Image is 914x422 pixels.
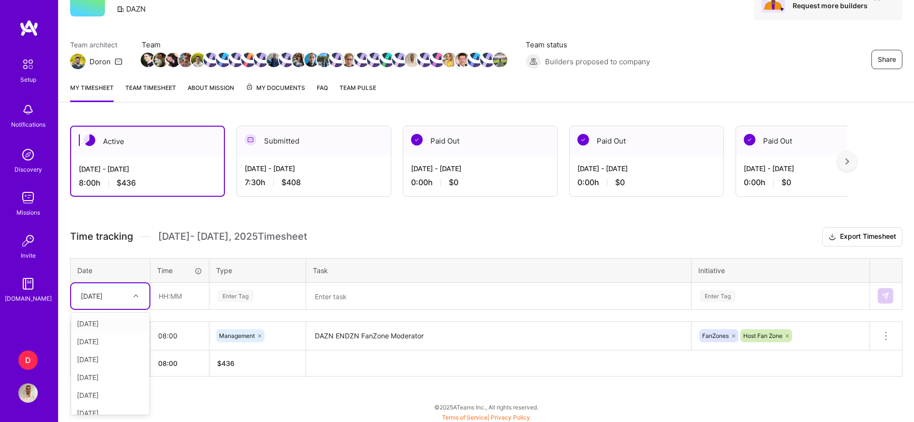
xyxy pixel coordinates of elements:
[16,207,40,218] div: Missions
[318,52,330,68] a: Team Member Avatar
[442,414,487,421] a: Terms of Service
[381,52,393,68] a: Team Member Avatar
[392,53,407,67] img: Team Member Avatar
[16,350,40,370] a: D
[151,283,208,309] input: HH:MM
[615,177,625,188] span: $0
[18,145,38,164] img: discovery
[293,52,305,68] a: Team Member Avatar
[229,53,243,67] img: Team Member Avatar
[481,52,494,68] a: Team Member Avatar
[79,164,216,174] div: [DATE] - [DATE]
[142,52,154,68] a: Team Member Avatar
[246,83,305,102] a: My Documents
[242,52,255,68] a: Team Member Avatar
[570,126,723,156] div: Paid Out
[279,53,294,67] img: Team Member Avatar
[71,386,149,404] div: [DATE]
[133,293,138,298] i: icon Chevron
[306,258,692,282] th: Task
[245,177,383,188] div: 7:30 h
[442,53,457,67] img: Team Member Avatar
[339,83,376,102] a: Team Pulse
[281,177,301,188] span: $408
[79,178,216,188] div: 8:00 h
[5,293,52,304] div: [DOMAIN_NAME]
[117,178,136,188] span: $436
[11,119,45,130] div: Notifications
[166,53,180,67] img: Team Member Avatar
[19,19,39,37] img: logo
[781,177,791,188] span: $0
[545,57,650,67] span: Builders proposed to company
[456,52,469,68] a: Team Member Avatar
[449,177,458,188] span: $0
[20,74,36,85] div: Setup
[793,1,895,10] div: Request more builders
[342,53,356,67] img: Team Member Avatar
[71,368,149,386] div: [DATE]
[469,52,481,68] a: Team Member Avatar
[292,53,306,67] img: Team Member Avatar
[18,274,38,293] img: guide book
[743,332,782,339] span: Host Fan Zone
[254,53,268,67] img: Team Member Avatar
[237,126,391,156] div: Submitted
[845,158,849,165] img: right
[354,53,369,67] img: Team Member Avatar
[192,52,205,68] a: Team Member Avatar
[443,52,456,68] a: Team Member Avatar
[70,40,122,50] span: Team architect
[418,52,431,68] a: Team Member Avatar
[393,52,406,68] a: Team Member Avatar
[71,350,149,368] div: [DATE]
[217,52,230,68] a: Team Member Avatar
[882,292,889,300] img: Submit
[480,53,495,67] img: Team Member Avatar
[150,323,209,349] input: HH:MM
[417,53,432,67] img: Team Member Avatar
[526,40,650,50] span: Team status
[343,52,355,68] a: Team Member Avatar
[493,53,507,67] img: Team Member Avatar
[205,52,217,68] a: Team Member Avatar
[89,57,111,67] div: Doron
[280,52,293,68] a: Team Member Avatar
[406,52,418,68] a: Team Member Avatar
[411,134,423,146] img: Paid Out
[18,100,38,119] img: bell
[255,52,267,68] a: Team Member Avatar
[15,164,42,175] div: Discovery
[330,52,343,68] a: Team Member Avatar
[339,84,376,91] span: Team Pulse
[577,177,716,188] div: 0:00 h
[744,177,882,188] div: 0:00 h
[317,83,328,102] a: FAQ
[70,54,86,69] img: Team Architect
[245,163,383,174] div: [DATE] - [DATE]
[367,53,382,67] img: Team Member Avatar
[71,333,149,350] div: [DATE]
[230,52,242,68] a: Team Member Avatar
[71,315,149,333] div: [DATE]
[58,395,914,419] div: © 2025 ATeams Inc., All rights reserved.
[84,134,95,146] img: Active
[494,52,506,68] a: Team Member Avatar
[380,53,394,67] img: Team Member Avatar
[18,231,38,250] img: Invite
[304,53,319,67] img: Team Member Avatar
[744,134,755,146] img: Paid Out
[117,5,124,13] i: icon CompanyGray
[411,163,549,174] div: [DATE] - [DATE]
[18,383,38,403] img: User Avatar
[217,359,235,367] span: $ 436
[218,289,253,304] div: Enter Tag
[154,52,167,68] a: Team Member Avatar
[700,289,736,304] div: Enter Tag
[329,53,344,67] img: Team Member Avatar
[405,53,419,67] img: Team Member Avatar
[368,52,381,68] a: Team Member Avatar
[81,291,103,301] div: [DATE]
[267,52,280,68] a: Team Member Avatar
[878,55,896,64] span: Share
